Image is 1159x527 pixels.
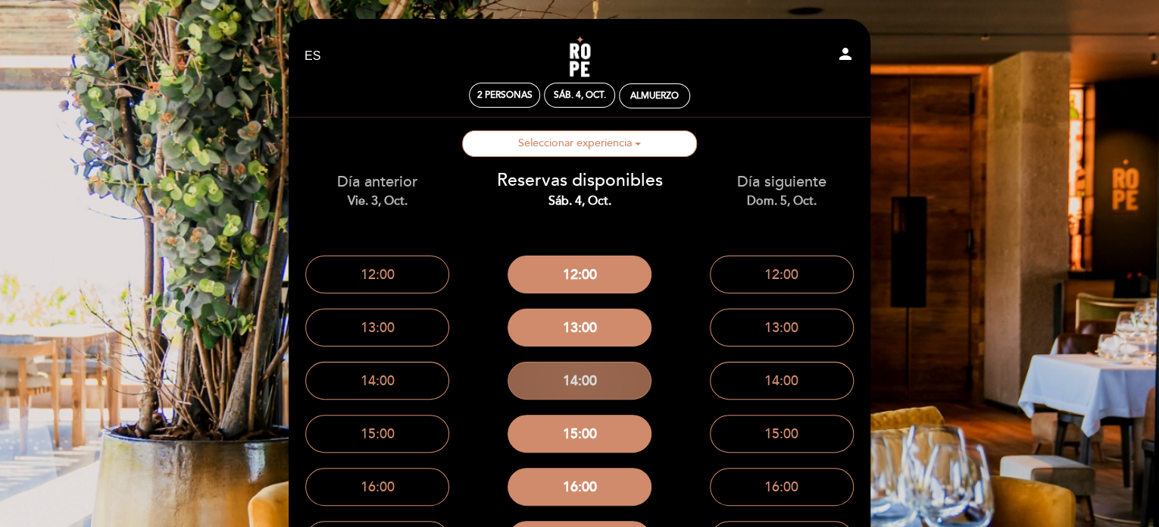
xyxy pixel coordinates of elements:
div: dom. 5, oct. [692,193,871,210]
div: Reservas disponibles [490,168,670,211]
a: Rope restaurant [485,36,674,77]
button: 16:00 [305,468,449,506]
button: 12:00 [508,256,651,293]
button: Seleccionar experiencia [462,130,697,157]
div: sáb. 4, oct. [490,193,670,210]
div: Día anterior [288,171,467,210]
button: 16:00 [710,468,854,506]
button: 15:00 [508,415,651,453]
button: 15:00 [305,415,449,453]
button: 12:00 [305,256,449,293]
i: person [836,45,854,63]
button: 14:00 [305,362,449,400]
button: 14:00 [508,362,651,400]
span: 2 personas [477,89,533,101]
button: 13:00 [305,309,449,347]
div: Almuerzo [630,90,679,102]
button: 14:00 [710,362,854,400]
button: person [836,45,854,68]
ng-container: Seleccionar experiencia [518,136,632,149]
div: Día siguiente [692,171,871,210]
button: 13:00 [508,309,651,347]
button: 16:00 [508,468,651,506]
div: vie. 3, oct. [288,193,467,210]
button: 12:00 [710,256,854,293]
button: 13:00 [710,309,854,347]
div: sáb. 4, oct. [554,89,606,101]
button: 15:00 [710,415,854,453]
